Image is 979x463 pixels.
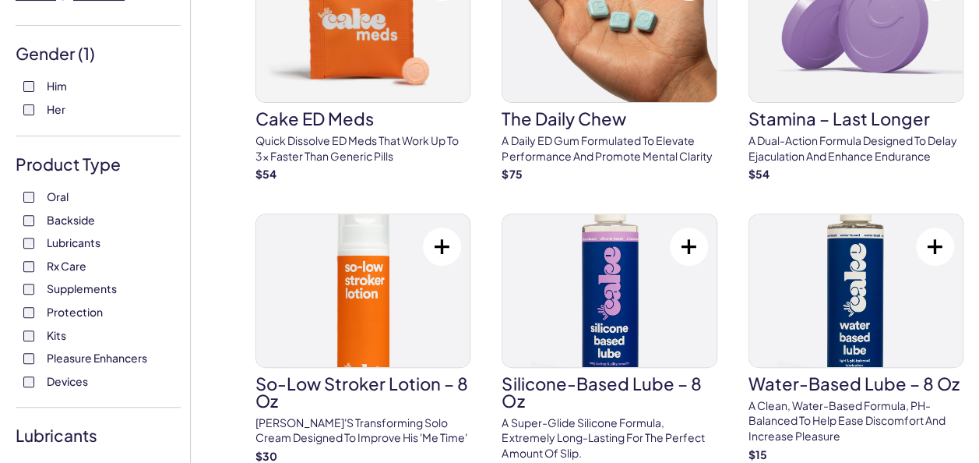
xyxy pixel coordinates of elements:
[23,353,34,364] input: Pleasure Enhancers
[47,186,69,207] span: Oral
[23,376,34,387] input: Devices
[47,210,95,230] span: Backside
[256,214,470,367] img: So-Low Stroker Lotion – 8 oz
[47,371,88,391] span: Devices
[47,256,86,276] span: Rx Care
[255,449,277,463] strong: $ 30
[255,415,470,446] p: [PERSON_NAME]'s transforming solo cream designed to improve his 'me time'
[502,110,717,127] h3: The Daily Chew
[47,232,100,253] span: Lubricants
[23,81,34,92] input: Him
[749,214,963,367] img: Water-Based Lube – 8 oz
[748,133,963,164] p: A dual-action formula designed to delay ejaculation and enhance endurance
[47,302,103,322] span: Protection
[23,330,34,341] input: Kits
[255,375,470,409] h3: So-Low Stroker Lotion – 8 oz
[23,307,34,318] input: Protection
[47,325,66,345] span: Kits
[502,167,522,181] strong: $ 75
[502,375,717,409] h3: Silicone-Based Lube – 8 oz
[255,133,470,164] p: Quick dissolve ED Meds that work up to 3x faster than generic pills
[47,76,67,96] span: Him
[23,284,34,295] input: Supplements
[748,398,963,444] p: A clean, water-based formula, pH-balanced to help ease discomfort and increase pleasure
[748,214,963,462] a: Water-Based Lube – 8 ozWater-Based Lube – 8 ozA clean, water-based formula, pH-balanced to help e...
[47,348,147,368] span: Pleasure Enhancers
[23,261,34,272] input: Rx Care
[502,214,716,367] img: Silicone-Based Lube – 8 oz
[255,167,276,181] strong: $ 54
[502,133,717,164] p: A Daily ED Gum Formulated To Elevate Performance And Promote Mental Clarity
[748,110,963,127] h3: Stamina – Last Longer
[748,447,767,461] strong: $ 15
[748,375,963,392] h3: Water-Based Lube – 8 oz
[23,104,34,115] input: Her
[748,167,769,181] strong: $ 54
[255,110,470,127] h3: Cake ED Meds
[23,192,34,203] input: Oral
[47,278,117,299] span: Supplements
[23,238,34,249] input: Lubricants
[23,215,34,226] input: Backside
[47,99,65,119] span: Her
[502,415,717,461] p: A super-glide silicone formula, extremely long-lasting for the perfect amount of slip.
